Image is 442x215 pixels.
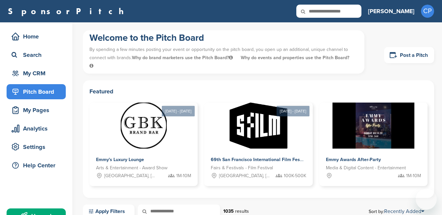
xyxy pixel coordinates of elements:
[319,103,428,186] a: Sponsorpitch & Emmy Awards After-Party Media & Digital Content - Entertainment 1M-10M
[384,208,424,215] a: Recently Added
[211,157,309,162] span: 69th San Francisco International Film Festival
[326,164,406,172] span: Media & Digital Content - Entertainment
[89,44,358,72] p: By spending a few minutes posting your event or opportunity on the pitch board, you open up an ad...
[223,208,234,214] strong: 1035
[10,67,66,79] div: My CRM
[132,55,234,60] span: Why do brand marketers use the Pitch Board?
[284,172,306,179] span: 100K-500K
[89,92,198,186] a: [DATE] - [DATE] Sponsorpitch & Emmy's Luxury Lounge Arts & Entertainment - Award Show [GEOGRAPHIC...
[10,86,66,98] div: Pitch Board
[7,84,66,99] a: Pitch Board
[421,5,434,18] span: CP
[8,7,128,15] a: SponsorPitch
[211,164,273,172] span: Fairs & Festivals - Film Festival
[89,32,358,44] h1: Welcome to the Pitch Board
[10,49,66,61] div: Search
[368,7,414,16] h3: [PERSON_NAME]
[416,189,437,210] iframe: Button to launch messaging window
[332,103,414,149] img: Sponsorpitch &
[277,106,309,116] div: [DATE] - [DATE]
[219,172,273,179] span: [GEOGRAPHIC_DATA], [GEOGRAPHIC_DATA]
[406,172,421,179] span: 1M-10M
[121,103,167,149] img: Sponsorpitch &
[10,104,66,116] div: My Pages
[368,4,414,18] a: [PERSON_NAME]
[10,123,66,134] div: Analytics
[384,47,434,63] a: Post a Pitch
[7,29,66,44] a: Home
[10,141,66,153] div: Settings
[235,208,249,214] span: results
[10,31,66,42] div: Home
[7,66,66,81] a: My CRM
[7,139,66,155] a: Settings
[104,172,158,179] span: [GEOGRAPHIC_DATA], [GEOGRAPHIC_DATA]
[7,47,66,62] a: Search
[89,87,428,96] h2: Featured
[7,158,66,173] a: Help Center
[176,172,191,179] span: 1M-10M
[96,157,144,162] span: Emmy's Luxury Lounge
[7,103,66,118] a: My Pages
[96,164,167,172] span: Arts & Entertainment - Award Show
[326,157,381,162] span: Emmy Awards After-Party
[369,209,424,214] span: Sort by:
[7,121,66,136] a: Analytics
[204,92,312,186] a: [DATE] - [DATE] Sponsorpitch & 69th San Francisco International Film Festival Fairs & Festivals -...
[230,103,287,149] img: Sponsorpitch &
[10,159,66,171] div: Help Center
[162,106,195,116] div: [DATE] - [DATE]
